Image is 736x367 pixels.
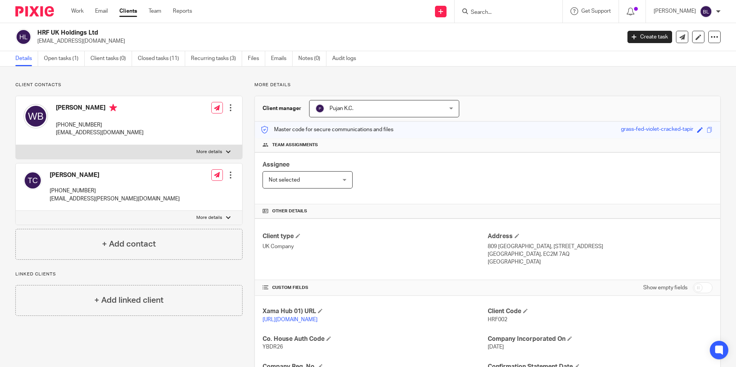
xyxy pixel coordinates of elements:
a: Emails [271,51,293,66]
img: svg%3E [700,5,712,18]
a: Client tasks (0) [90,51,132,66]
a: Recurring tasks (3) [191,51,242,66]
span: Assignee [263,162,289,168]
a: Details [15,51,38,66]
p: Linked clients [15,271,243,277]
img: svg%3E [315,104,325,113]
p: More details [254,82,721,88]
a: Audit logs [332,51,362,66]
a: Open tasks (1) [44,51,85,66]
a: Create task [627,31,672,43]
label: Show empty fields [643,284,687,292]
span: Pujan K.C. [330,106,353,111]
a: Clients [119,7,137,15]
p: [EMAIL_ADDRESS][DOMAIN_NAME] [56,129,144,137]
input: Search [470,9,539,16]
p: Client contacts [15,82,243,88]
img: Pixie [15,6,54,17]
p: [EMAIL_ADDRESS][DOMAIN_NAME] [37,37,616,45]
a: Email [95,7,108,15]
a: Notes (0) [298,51,326,66]
p: [PHONE_NUMBER] [50,187,180,195]
a: Work [71,7,84,15]
span: Not selected [269,177,300,183]
p: More details [196,149,222,155]
p: 809 [GEOGRAPHIC_DATA], [STREET_ADDRESS] [488,243,713,250]
span: HRF002 [488,317,507,322]
img: svg%3E [15,29,32,45]
a: [URL][DOMAIN_NAME] [263,317,318,322]
h4: + Add linked client [94,294,164,306]
a: Team [149,7,161,15]
h4: [PERSON_NAME] [56,104,144,113]
p: More details [196,215,222,221]
h3: Client manager [263,105,301,112]
a: Files [248,51,265,66]
p: [PERSON_NAME] [654,7,696,15]
p: [EMAIL_ADDRESS][PERSON_NAME][DOMAIN_NAME] [50,195,180,203]
span: Other details [272,208,307,214]
h4: Client Code [488,307,713,315]
p: [GEOGRAPHIC_DATA] [488,258,713,266]
h2: HRF UK Holdings Ltd [37,29,500,37]
h4: Company Incorporated On [488,335,713,343]
a: Closed tasks (11) [138,51,185,66]
h4: + Add contact [102,238,156,250]
span: Team assignments [272,142,318,148]
h4: Xama Hub 01) URL [263,307,487,315]
p: Master code for secure communications and files [261,126,393,133]
img: svg%3E [23,104,48,128]
img: svg%3E [23,171,42,190]
h4: Co. House Auth Code [263,335,487,343]
h4: CUSTOM FIELDS [263,285,487,291]
p: UK Company [263,243,487,250]
span: [DATE] [488,344,504,350]
i: Primary [109,104,117,112]
p: [PHONE_NUMBER] [56,121,144,129]
a: Reports [173,7,192,15]
h4: [PERSON_NAME] [50,171,180,179]
p: [GEOGRAPHIC_DATA], EC2M 7AQ [488,250,713,258]
h4: Client type [263,232,487,240]
div: grass-fed-violet-cracked-tapir [621,125,693,134]
span: YBDR26 [263,344,283,350]
span: Get Support [581,8,611,14]
h4: Address [488,232,713,240]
